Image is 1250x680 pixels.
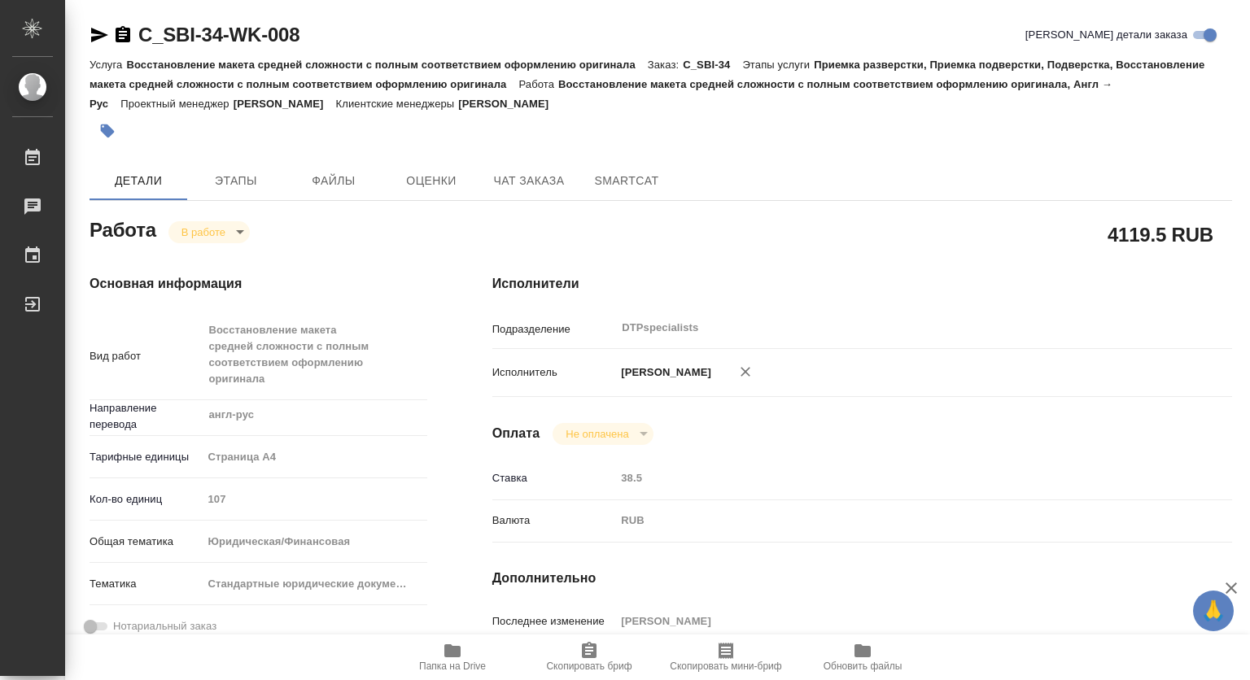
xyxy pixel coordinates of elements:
button: Не оплачена [561,427,633,441]
div: В работе [553,423,653,445]
div: В работе [168,221,250,243]
p: Восстановление макета средней сложности с полным соответствием оформлению оригинала [126,59,647,71]
span: Папка на Drive [419,660,486,672]
div: RUB [615,507,1170,534]
button: Добавить тэг [90,113,125,149]
p: Заказ: [648,59,683,71]
p: Тематика [90,576,202,592]
button: Скопировать бриф [521,634,658,680]
p: [PERSON_NAME] [615,364,711,381]
p: Валюта [492,512,616,529]
span: 🙏 [1200,594,1227,628]
p: Проектный менеджер [120,98,233,110]
span: Чат заказа [490,171,568,191]
span: Этапы [197,171,275,191]
button: Удалить исполнителя [728,354,763,390]
h4: Исполнители [492,274,1232,294]
h2: Работа [90,214,156,243]
p: Услуга [90,59,126,71]
div: Стандартные юридические документы, договоры, уставы [202,570,427,598]
p: Восстановление макета средней сложности с полным соответствием оформлению оригинала, Англ → Рус [90,78,1112,110]
h2: 4119.5 RUB [1108,220,1213,248]
span: Скопировать мини-бриф [670,660,781,672]
span: Нотариальный заказ [113,618,216,634]
p: Кол-во единиц [90,491,202,508]
p: Исполнитель [492,364,616,381]
p: Клиентские менеджеры [336,98,459,110]
button: 🙏 [1193,591,1234,631]
button: Скопировать ссылку для ЯМессенджера [90,25,109,45]
button: Обновить файлы [794,634,931,680]
p: Общая тематика [90,534,202,550]
p: Ставка [492,470,616,486]
span: Обновить файлы [824,660,903,672]
input: Пустое поле [202,487,427,511]
p: [PERSON_NAME] [234,98,336,110]
a: C_SBI-34-WK-008 [138,24,299,46]
span: Скопировать бриф [546,660,632,672]
button: Папка на Drive [384,634,521,680]
p: Последнее изменение [492,613,616,630]
span: Файлы [295,171,373,191]
p: Этапы услуги [742,59,814,71]
h4: Дополнительно [492,569,1232,588]
p: C_SBI-34 [683,59,742,71]
p: Вид работ [90,348,202,364]
span: Детали [99,171,177,191]
button: В работе [177,225,230,239]
span: [PERSON_NAME] детали заказа [1025,27,1187,43]
p: Направление перевода [90,400,202,433]
p: Тарифные единицы [90,449,202,465]
input: Пустое поле [615,609,1170,633]
div: Юридическая/Финансовая [202,528,427,556]
div: Страница А4 [202,443,427,471]
p: Работа [518,78,558,90]
input: Пустое поле [615,466,1170,490]
p: Подразделение [492,321,616,338]
h4: Основная информация [90,274,427,294]
span: SmartCat [588,171,666,191]
button: Скопировать мини-бриф [658,634,794,680]
button: Скопировать ссылку [113,25,133,45]
span: Оценки [392,171,470,191]
p: [PERSON_NAME] [458,98,561,110]
h4: Оплата [492,424,540,443]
